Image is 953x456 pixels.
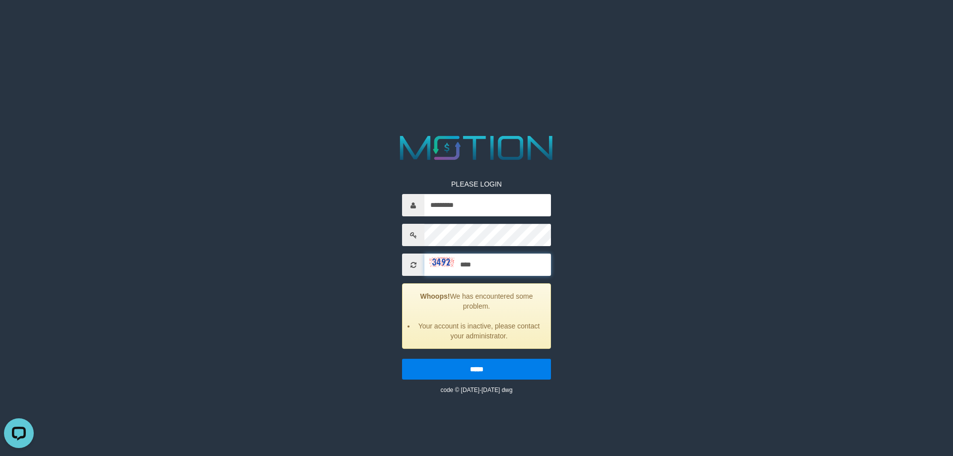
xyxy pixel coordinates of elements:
[440,387,512,393] small: code © [DATE]-[DATE] dwg
[429,257,454,267] img: captcha
[420,292,450,300] strong: Whoops!
[393,131,560,164] img: MOTION_logo.png
[402,179,551,189] p: PLEASE LOGIN
[402,283,551,349] div: We has encountered some problem.
[415,321,543,341] li: Your account is inactive, please contact your administrator.
[4,4,34,34] button: Open LiveChat chat widget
